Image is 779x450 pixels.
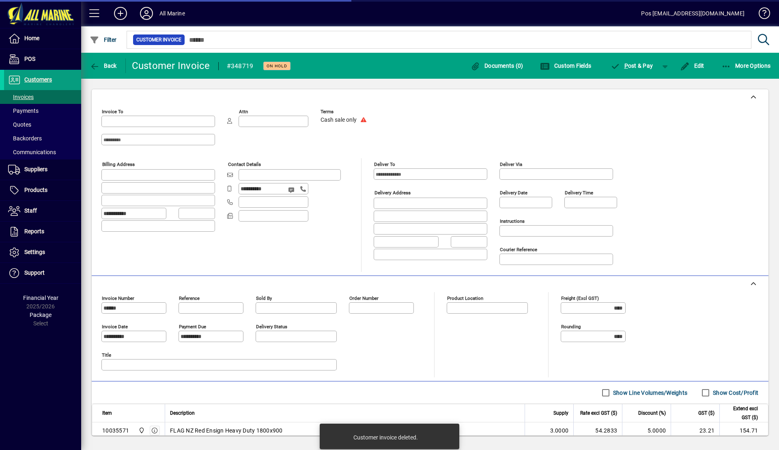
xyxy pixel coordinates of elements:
[500,190,527,196] mat-label: Delivery date
[8,149,56,155] span: Communications
[282,180,302,200] button: Send SMS
[88,32,119,47] button: Filter
[671,422,719,439] td: 23.21
[680,62,704,69] span: Edit
[136,426,146,435] span: Port Road
[24,76,52,83] span: Customers
[179,295,200,301] mat-label: Reference
[132,59,210,72] div: Customer Invoice
[678,58,706,73] button: Edit
[24,166,47,172] span: Suppliers
[102,409,112,418] span: Item
[8,108,39,114] span: Payments
[550,426,569,435] span: 3.0000
[580,409,617,418] span: Rate excl GST ($)
[4,145,81,159] a: Communications
[500,161,522,167] mat-label: Deliver via
[24,228,44,235] span: Reports
[4,104,81,118] a: Payments
[179,324,206,329] mat-label: Payment due
[4,222,81,242] a: Reports
[102,324,128,329] mat-label: Invoice date
[81,58,126,73] app-page-header-button: Back
[611,389,687,397] label: Show Line Volumes/Weights
[30,312,52,318] span: Package
[353,433,418,441] div: Customer invoice deleted.
[540,62,591,69] span: Custom Fields
[267,63,287,69] span: On hold
[8,121,31,128] span: Quotes
[4,131,81,145] a: Backorders
[8,94,34,100] span: Invoices
[102,295,134,301] mat-label: Invoice number
[24,269,45,276] span: Support
[90,37,117,43] span: Filter
[374,161,395,167] mat-label: Deliver To
[638,409,666,418] span: Discount (%)
[4,242,81,263] a: Settings
[159,7,185,20] div: All Marine
[8,135,42,142] span: Backorders
[561,295,599,301] mat-label: Freight (excl GST)
[136,36,181,44] span: Customer Invoice
[606,58,657,73] button: Post & Pay
[321,109,369,114] span: Terms
[256,295,272,301] mat-label: Sold by
[24,35,39,41] span: Home
[239,109,248,114] mat-label: Attn
[23,295,58,301] span: Financial Year
[711,389,758,397] label: Show Cost/Profit
[721,62,771,69] span: More Options
[4,201,81,221] a: Staff
[4,28,81,49] a: Home
[624,62,628,69] span: P
[321,117,357,123] span: Cash sale only
[90,62,117,69] span: Back
[553,409,568,418] span: Supply
[24,187,47,193] span: Products
[538,58,593,73] button: Custom Fields
[753,2,769,28] a: Knowledge Base
[102,109,123,114] mat-label: Invoice To
[719,422,768,439] td: 154.71
[579,426,617,435] div: 54.2833
[88,58,119,73] button: Back
[24,207,37,214] span: Staff
[170,426,283,435] span: FLAG NZ Red Ensign Heavy Duty 1800x900
[4,159,81,180] a: Suppliers
[227,60,254,73] div: #348719
[622,422,671,439] td: 5.0000
[641,7,745,20] div: Pos [EMAIL_ADDRESS][DOMAIN_NAME]
[469,58,525,73] button: Documents (0)
[4,263,81,283] a: Support
[170,409,195,418] span: Description
[24,56,35,62] span: POS
[4,90,81,104] a: Invoices
[4,180,81,200] a: Products
[500,247,537,252] mat-label: Courier Reference
[24,249,45,255] span: Settings
[108,6,133,21] button: Add
[447,295,483,301] mat-label: Product location
[4,49,81,69] a: POS
[500,218,525,224] mat-label: Instructions
[102,352,111,358] mat-label: Title
[4,118,81,131] a: Quotes
[349,295,379,301] mat-label: Order number
[610,62,653,69] span: ost & Pay
[719,58,773,73] button: More Options
[565,190,593,196] mat-label: Delivery time
[133,6,159,21] button: Profile
[561,324,581,329] mat-label: Rounding
[471,62,523,69] span: Documents (0)
[102,426,129,435] div: 10035571
[256,324,287,329] mat-label: Delivery status
[698,409,714,418] span: GST ($)
[725,404,758,422] span: Extend excl GST ($)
